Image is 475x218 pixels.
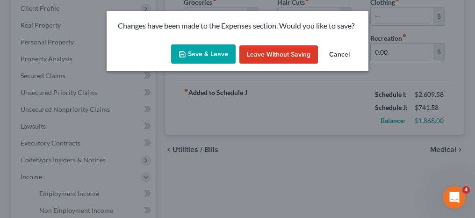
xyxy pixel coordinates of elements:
[171,44,236,64] button: Save & Leave
[118,21,357,31] p: Changes have been made to the Expenses section. Would you like to save?
[322,45,357,64] button: Cancel
[443,186,466,209] iframe: Intercom live chat
[239,45,318,64] button: Leave without Saving
[462,186,470,194] span: 4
